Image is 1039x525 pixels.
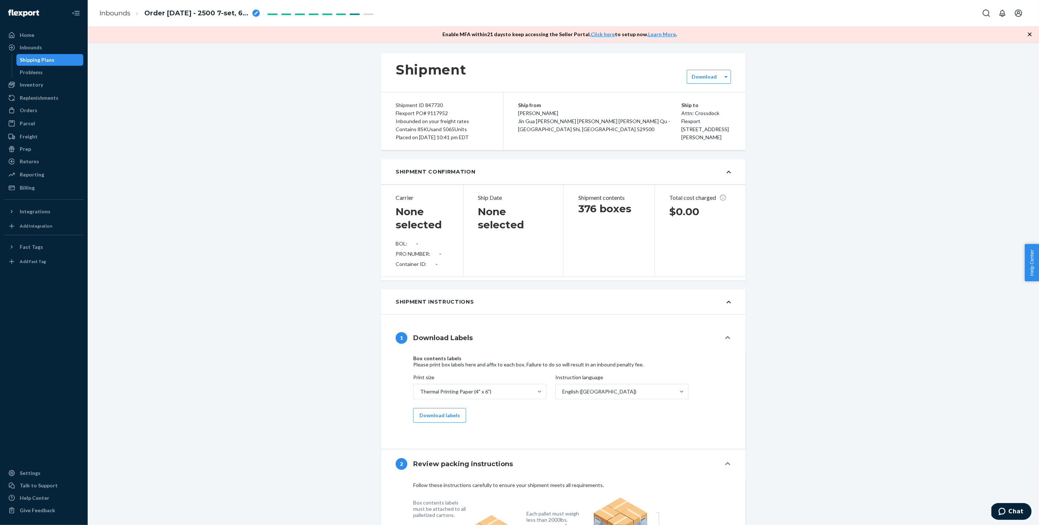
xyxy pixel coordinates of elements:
a: Learn More [648,31,676,37]
div: Fast Tags [20,243,43,251]
div: Inventory [20,81,43,88]
h4: Review packing instructions [413,459,513,469]
div: BOL: [396,240,449,247]
div: Shipment Confirmation [396,168,476,175]
span: [STREET_ADDRESS][PERSON_NAME] [681,126,729,140]
button: 2Review packing instructions [381,449,746,479]
button: Close Navigation [69,6,83,20]
div: 1 [396,332,407,344]
div: Settings [20,469,41,477]
h1: Shipment [396,62,466,77]
div: Orders [20,107,37,114]
div: Thermal Printing Paper (4" x 6") [420,388,491,395]
div: - [435,260,438,268]
button: 1Download Labels [381,323,746,353]
div: Flexport PO# 9117952 [396,109,488,117]
p: Ship from [518,101,681,109]
span: Order 2 - September 2023 - 2500 7-set, 625 5-set, 1400 SS Holder, Indiv Knives [144,9,250,18]
h4: Box contents labels [413,355,699,361]
figcaption: Each pallet must weigh less than 2000lbs. [526,510,581,523]
div: PRO NUMBER: [396,250,449,258]
a: Add Fast Tag [4,256,83,267]
div: Help Center [20,494,49,502]
div: Follow these instructions carefully to ensure your shipment meets all requirements. [413,482,713,489]
a: Home [4,29,83,41]
p: Flexport [681,117,731,125]
div: Reporting [20,171,44,178]
p: Total cost charged [670,194,731,202]
button: Fast Tags [4,241,83,253]
h1: None selected [478,205,549,231]
div: Talk to Support [20,482,58,489]
button: Open notifications [995,6,1010,20]
div: Home [20,31,34,39]
p: Shipment contents [578,194,640,202]
button: Download labels [413,408,466,423]
iframe: Opens a widget where you can chat to one of our agents [992,503,1032,521]
a: Orders [4,104,83,116]
div: Add Fast Tag [20,258,46,265]
div: - [416,240,418,247]
a: Freight [4,131,83,142]
h1: $0.00 [670,205,731,218]
a: Billing [4,182,83,194]
p: Attn: Crossdock [681,109,731,117]
ol: breadcrumbs [94,3,266,24]
a: Add Integration [4,220,83,232]
div: Inbounds [20,44,42,51]
div: Shipping Plans [20,56,55,64]
a: Help Center [4,492,83,504]
figcaption: Box contents labels must be attached to all palletized cartons. [413,499,468,518]
a: Replenishments [4,92,83,104]
div: Replenishments [20,94,58,102]
p: Ship Date [478,194,549,202]
a: Reporting [4,169,83,180]
button: Integrations [4,206,83,217]
div: Give Feedback [20,507,55,514]
a: Inventory [4,79,83,91]
div: Placed on [DATE] 10:41 pm EDT [396,133,488,141]
button: Open Search Box [979,6,994,20]
span: [PERSON_NAME] Jin Gua [PERSON_NAME] [PERSON_NAME] [PERSON_NAME] Qu - [GEOGRAPHIC_DATA] Shi, [GEOG... [518,110,670,132]
div: Contains 8 SKUs and 5065 Units [396,125,488,133]
div: Billing [20,184,35,191]
button: Help Center [1025,244,1039,281]
div: Add Integration [20,223,52,229]
a: Prep [4,143,83,155]
h1: 376 boxes [578,202,640,215]
a: Returns [4,156,83,167]
h1: None selected [396,205,449,231]
h4: Download Labels [413,333,473,343]
div: Shipment Instructions [396,298,474,305]
a: Inbounds [4,42,83,53]
p: Ship to [681,101,731,109]
span: Print size [413,374,434,384]
div: 2 [396,458,407,470]
a: Parcel [4,118,83,129]
div: Container ID: [396,260,449,268]
button: Talk to Support [4,480,83,491]
div: Inbounded on your freight rates [396,117,488,125]
div: Returns [20,158,39,165]
a: Problems [16,66,84,78]
div: Parcel [20,120,35,127]
a: Inbounds [99,9,130,17]
a: Settings [4,467,83,479]
div: Please print box labels here and affix to each box. Failure to do so will result in an inbound pe... [413,361,699,368]
button: Give Feedback [4,505,83,516]
div: Prep [20,145,31,153]
div: - [439,250,441,258]
button: Open account menu [1011,6,1026,20]
p: Carrier [396,194,449,202]
div: Problems [20,69,43,76]
div: English ([GEOGRAPHIC_DATA]) [562,388,636,395]
div: Integrations [20,208,50,215]
p: Enable MFA within 21 days to keep accessing the Seller Portal. to setup now. . [442,31,677,38]
a: Shipping Plans [16,54,84,66]
div: Shipment ID 847730 [396,101,488,109]
a: Click here [591,31,615,37]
